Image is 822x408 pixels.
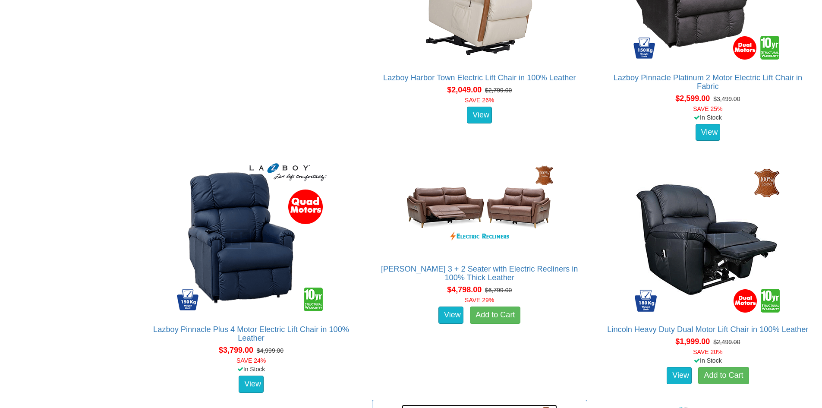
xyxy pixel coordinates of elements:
a: Lazboy Pinnacle Plus 4 Motor Electric Lift Chair in 100% Leather [153,325,349,342]
font: SAVE 24% [236,357,266,364]
a: View [467,107,492,124]
span: $2,049.00 [447,85,482,94]
img: Leon 3 + 2 Seater with Electric Recliners in 100% Thick Leather [402,161,557,256]
span: $1,999.00 [675,337,710,346]
del: $4,999.00 [257,347,283,354]
span: $2,599.00 [675,94,710,103]
a: View [696,124,721,141]
a: [PERSON_NAME] 3 + 2 Seater with Electric Recliners in 100% Thick Leather [381,265,578,282]
a: Add to Cart [470,307,520,324]
span: $4,798.00 [447,285,482,294]
a: Lazboy Pinnacle Platinum 2 Motor Electric Lift Chair in Fabric [614,73,803,91]
del: $2,499.00 [713,338,740,345]
a: Lazboy Harbor Town Electric Lift Chair in 100% Leather [383,73,576,82]
a: View [239,376,264,393]
del: $3,499.00 [713,95,740,102]
font: SAVE 20% [693,348,722,355]
a: View [438,307,463,324]
img: Lincoln Heavy Duty Dual Motor Lift Chair in 100% Leather [630,161,785,316]
del: $2,799.00 [485,87,512,94]
font: SAVE 29% [465,297,494,304]
div: In Stock [598,356,817,365]
div: In Stock [598,113,817,122]
a: Add to Cart [698,367,749,384]
span: $3,799.00 [219,346,253,354]
div: In Stock [142,365,360,373]
font: SAVE 25% [693,105,722,112]
a: View [667,367,692,384]
img: Lazboy Pinnacle Plus 4 Motor Electric Lift Chair in 100% Leather [173,161,329,316]
del: $6,799.00 [485,287,512,294]
font: SAVE 26% [465,97,494,104]
a: Lincoln Heavy Duty Dual Motor Lift Chair in 100% Leather [607,325,808,334]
